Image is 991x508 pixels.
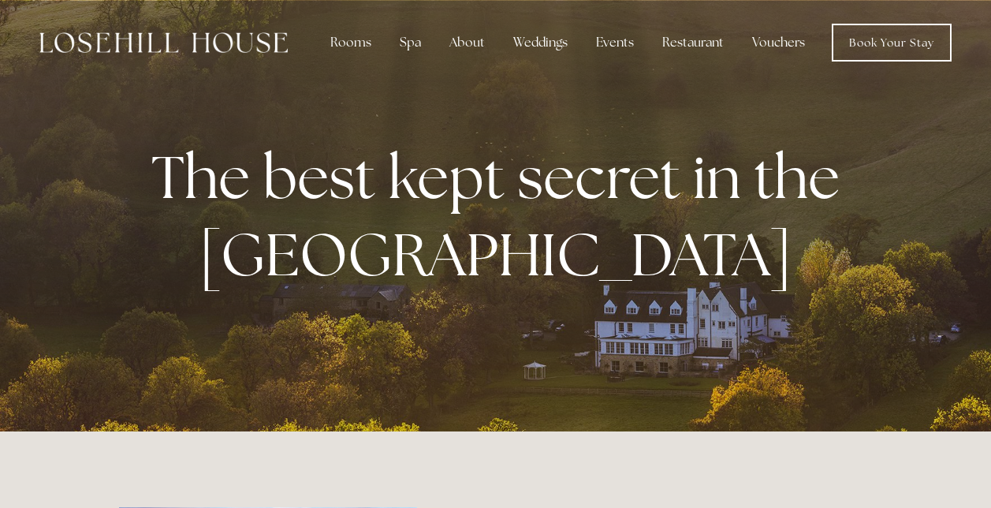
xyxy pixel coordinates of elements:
[740,27,818,58] a: Vouchers
[437,27,497,58] div: About
[151,138,852,293] strong: The best kept secret in the [GEOGRAPHIC_DATA]
[650,27,736,58] div: Restaurant
[387,27,434,58] div: Spa
[39,32,288,53] img: Losehill House
[583,27,646,58] div: Events
[832,24,952,62] a: Book Your Stay
[318,27,384,58] div: Rooms
[501,27,580,58] div: Weddings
